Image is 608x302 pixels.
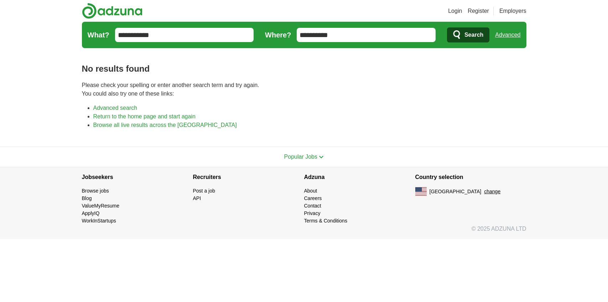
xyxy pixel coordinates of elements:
a: ApplyIQ [82,210,100,216]
a: Blog [82,195,92,201]
span: Popular Jobs [284,154,317,160]
a: Post a job [193,188,215,194]
span: Search [464,28,483,42]
a: Login [448,7,462,15]
a: Careers [304,195,322,201]
button: Search [447,27,489,42]
a: About [304,188,317,194]
a: Contact [304,203,321,209]
a: Advanced [495,28,520,42]
a: Employers [499,7,526,15]
img: Adzuna logo [82,3,142,19]
p: Please check your spelling or enter another search term and try again. You could also try one of ... [82,81,526,98]
button: change [484,188,500,195]
span: [GEOGRAPHIC_DATA] [430,188,482,195]
a: Advanced search [93,105,137,111]
img: toggle icon [319,155,324,159]
label: Where? [265,30,291,40]
h1: No results found [82,62,526,75]
a: Terms & Conditions [304,218,347,224]
a: Browse all live results across the [GEOGRAPHIC_DATA] [93,122,237,128]
a: ValueMyResume [82,203,120,209]
label: What? [88,30,109,40]
div: © 2025 ADZUNA LTD [76,225,532,239]
h4: Country selection [415,167,526,187]
a: Register [468,7,489,15]
img: US flag [415,187,427,196]
a: Return to the home page and start again [93,113,196,119]
a: WorkInStartups [82,218,116,224]
a: Browse jobs [82,188,109,194]
a: Privacy [304,210,321,216]
a: API [193,195,201,201]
